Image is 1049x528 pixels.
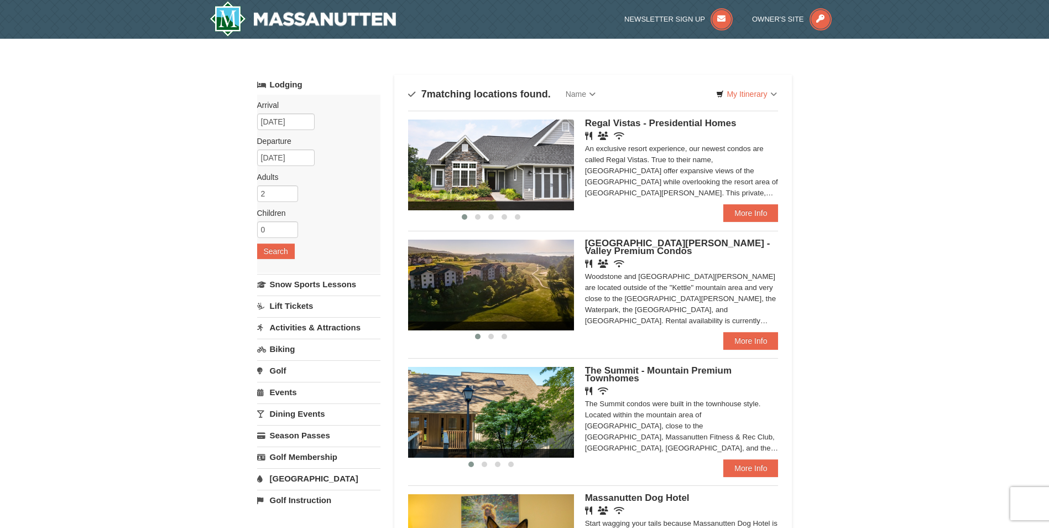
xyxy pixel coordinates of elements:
[421,89,427,100] span: 7
[257,360,380,381] a: Golf
[257,274,380,294] a: Snow Sports Lessons
[557,83,604,105] a: Name
[598,260,608,268] i: Banquet Facilities
[257,208,372,219] label: Children
[752,15,804,23] span: Owner's Site
[723,332,778,350] a: More Info
[585,365,732,384] span: The Summit - Mountain Premium Townhomes
[257,468,380,489] a: [GEOGRAPHIC_DATA]
[614,132,624,140] i: Wireless Internet (free)
[585,238,770,256] span: [GEOGRAPHIC_DATA][PERSON_NAME] - Valley Premium Condos
[210,1,396,37] a: Massanutten Resort
[598,132,608,140] i: Banquet Facilities
[614,260,624,268] i: Wireless Internet (free)
[723,204,778,222] a: More Info
[257,339,380,359] a: Biking
[257,75,380,95] a: Lodging
[585,118,737,128] span: Regal Vistas - Presidential Homes
[257,490,380,510] a: Golf Instruction
[408,89,551,100] h4: matching locations found.
[585,506,592,515] i: Restaurant
[257,100,372,111] label: Arrival
[257,244,295,259] button: Search
[585,493,690,503] span: Massanutten Dog Hotel
[585,143,779,199] div: An exclusive resort experience, our newest condos are called Regal Vistas. True to their name, [G...
[257,403,380,424] a: Dining Events
[257,425,380,446] a: Season Passes
[585,132,592,140] i: Restaurant
[614,506,624,515] i: Wireless Internet (free)
[624,15,733,23] a: Newsletter Sign Up
[598,387,608,395] i: Wireless Internet (free)
[257,447,380,467] a: Golf Membership
[709,86,784,102] a: My Itinerary
[598,506,608,515] i: Banquet Facilities
[585,387,592,395] i: Restaurant
[585,260,592,268] i: Restaurant
[723,459,778,477] a: More Info
[257,317,380,338] a: Activities & Attractions
[585,271,779,327] div: Woodstone and [GEOGRAPHIC_DATA][PERSON_NAME] are located outside of the "Kettle" mountain area an...
[752,15,832,23] a: Owner's Site
[585,398,779,454] div: The Summit condos were built in the townhouse style. Located within the mountain area of [GEOGRAP...
[257,296,380,316] a: Lift Tickets
[257,136,372,147] label: Departure
[210,1,396,37] img: Massanutten Resort Logo
[624,15,705,23] span: Newsletter Sign Up
[257,382,380,402] a: Events
[257,172,372,183] label: Adults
